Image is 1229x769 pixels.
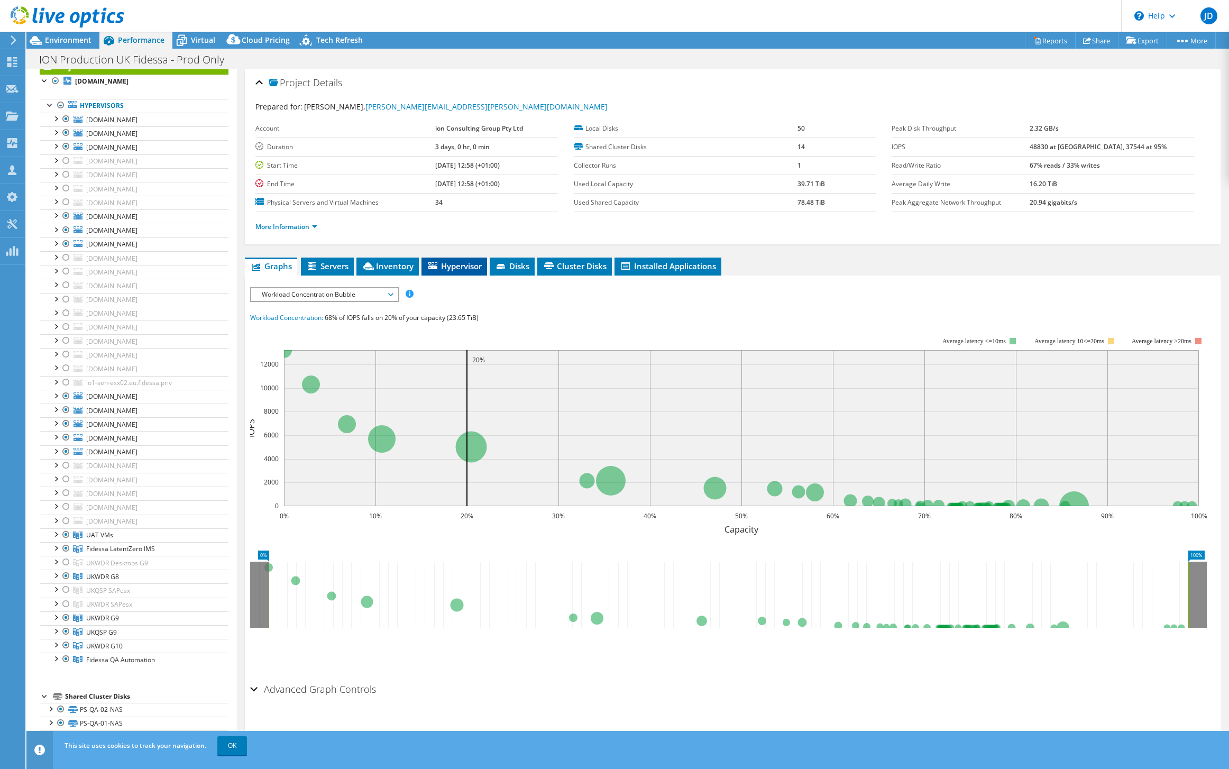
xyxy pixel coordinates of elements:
[325,313,479,322] span: 68% of IOPS falls on 20% of your capacity (23.65 TiB)
[435,124,523,133] b: ion Consulting Group Pty Ltd
[75,77,129,86] b: [DOMAIN_NAME]
[435,142,490,151] b: 3 days, 0 hr, 0 min
[86,642,123,651] span: UKWDR G10
[574,160,797,171] label: Collector Runs
[86,475,137,484] span: [DOMAIN_NAME]
[40,237,228,251] a: [DOMAIN_NAME]
[435,179,500,188] b: [DATE] 12:58 (+01:00)
[86,420,137,429] span: [DOMAIN_NAME]
[40,75,228,88] a: [DOMAIN_NAME]
[461,511,473,520] text: 20%
[918,511,931,520] text: 70%
[1030,179,1057,188] b: 16.20 TiB
[40,611,228,625] a: UKWDR G9
[40,404,228,417] a: [DOMAIN_NAME]
[40,168,228,182] a: [DOMAIN_NAME]
[1030,124,1059,133] b: 2.32 GB/s
[40,417,228,431] a: [DOMAIN_NAME]
[242,35,290,45] span: Cloud Pricing
[86,559,148,567] span: UKWDR Desktops G9
[86,198,137,207] span: [DOMAIN_NAME]
[644,511,656,520] text: 40%
[86,628,117,637] span: UKQSP G9
[269,78,310,88] span: Project
[86,157,137,166] span: [DOMAIN_NAME]
[86,517,137,526] span: [DOMAIN_NAME]
[313,76,342,89] span: Details
[942,337,1006,345] tspan: Average latency <=10ms
[217,736,247,755] a: OK
[797,142,805,151] b: 14
[40,293,228,307] a: [DOMAIN_NAME]
[40,639,228,653] a: UKWDR G10
[40,113,228,126] a: [DOMAIN_NAME]
[86,489,137,498] span: [DOMAIN_NAME]
[255,142,435,152] label: Duration
[40,570,228,583] a: UKWDR G8
[45,35,91,45] span: Environment
[264,431,279,440] text: 6000
[40,459,228,473] a: [DOMAIN_NAME]
[260,360,279,369] text: 12000
[40,209,228,223] a: [DOMAIN_NAME]
[250,313,323,322] span: Workload Concentration:
[40,583,228,597] a: UKQSP SAPesx
[65,741,206,750] span: This site uses cookies to track your navigation.
[620,261,716,271] span: Installed Applications
[892,123,1030,134] label: Peak Disk Throughput
[369,511,382,520] text: 10%
[40,126,228,140] a: [DOMAIN_NAME]
[275,501,279,510] text: 0
[255,102,302,112] label: Prepared for:
[40,265,228,279] a: [DOMAIN_NAME]
[86,337,137,346] span: [DOMAIN_NAME]
[735,511,748,520] text: 50%
[435,161,500,170] b: [DATE] 12:58 (+01:00)
[40,251,228,265] a: [DOMAIN_NAME]
[86,254,137,263] span: [DOMAIN_NAME]
[574,197,797,208] label: Used Shared Capacity
[1200,7,1217,24] span: JD
[40,730,228,744] a: HeartBeat
[86,586,130,595] span: UKQSP SAPesx
[1034,337,1104,345] tspan: Average latency 10<=20ms
[435,198,443,207] b: 34
[40,182,228,196] a: [DOMAIN_NAME]
[40,348,228,362] a: [DOMAIN_NAME]
[86,392,137,401] span: [DOMAIN_NAME]
[574,142,797,152] label: Shared Cluster Disks
[86,600,132,609] span: UKWDR SAPesx
[552,511,565,520] text: 30%
[40,334,228,348] a: [DOMAIN_NAME]
[40,473,228,487] a: [DOMAIN_NAME]
[797,198,825,207] b: 78.48 TiB
[86,503,137,512] span: [DOMAIN_NAME]
[40,321,228,334] a: [DOMAIN_NAME]
[40,542,228,556] a: Fidessa LatentZero IMS
[260,383,279,392] text: 10000
[495,261,529,271] span: Disks
[1010,511,1022,520] text: 80%
[255,197,435,208] label: Physical Servers and Virtual Machines
[40,487,228,500] a: [DOMAIN_NAME]
[574,123,797,134] label: Local Disks
[264,478,279,487] text: 2000
[40,279,228,292] a: [DOMAIN_NAME]
[724,524,759,535] text: Capacity
[40,717,228,730] a: PS-QA-01-NAS
[1101,511,1114,520] text: 90%
[86,226,137,235] span: [DOMAIN_NAME]
[86,351,137,360] span: [DOMAIN_NAME]
[264,407,279,416] text: 8000
[86,212,137,221] span: [DOMAIN_NAME]
[1025,32,1076,49] a: Reports
[86,364,137,373] span: [DOMAIN_NAME]
[472,355,485,364] text: 20%
[86,447,137,456] span: [DOMAIN_NAME]
[245,419,257,437] text: IOPS
[40,431,228,445] a: [DOMAIN_NAME]
[86,323,137,332] span: [DOMAIN_NAME]
[427,261,482,271] span: Hypervisor
[892,160,1030,171] label: Read/Write Ratio
[86,281,137,290] span: [DOMAIN_NAME]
